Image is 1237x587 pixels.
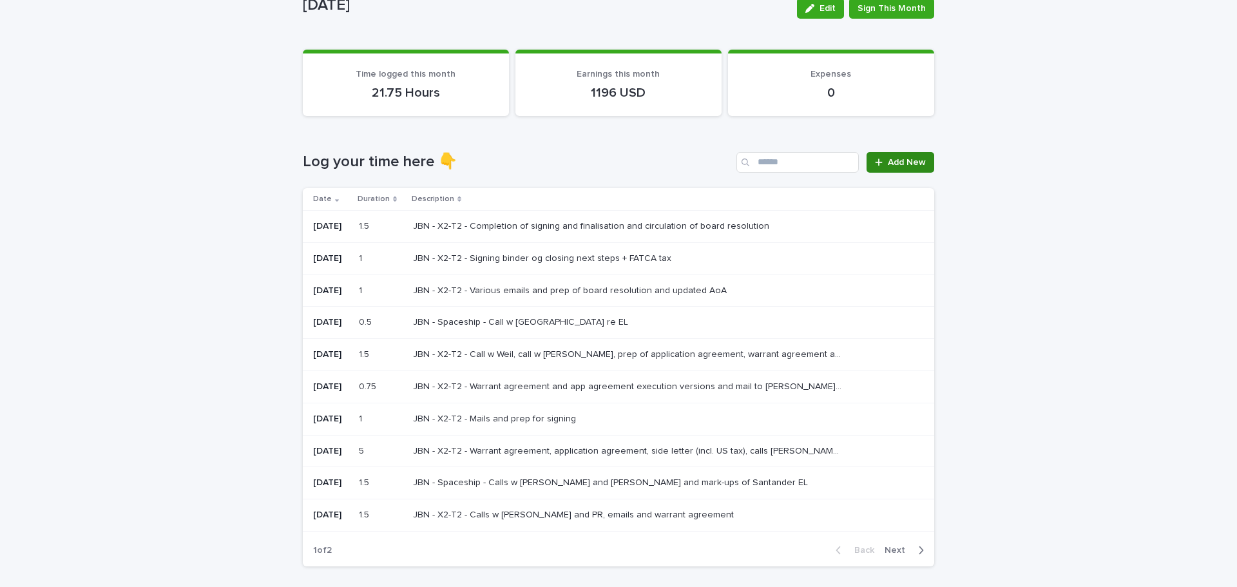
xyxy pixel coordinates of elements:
p: Date [313,192,332,206]
p: 1.5 [359,218,372,232]
tr: [DATE]1.51.5 JBN - Spaceship - Calls w [PERSON_NAME] and [PERSON_NAME] and mark-ups of Santander ... [303,467,934,499]
tr: [DATE]55 JBN - X2-T2 - Warrant agreement, application agreement, side letter (incl. US tax), call... [303,435,934,467]
p: JBN - Spaceship - Calls w [PERSON_NAME] and [PERSON_NAME] and mark-ups of Santander EL [413,475,810,488]
p: Duration [358,192,390,206]
tr: [DATE]1.51.5 JBN - X2-T2 - Completion of signing and finalisation and circulation of board resolu... [303,210,934,242]
p: [DATE] [313,510,349,521]
p: [DATE] [313,253,349,264]
p: [DATE] [313,317,349,328]
p: 1.5 [359,507,372,521]
span: Time logged this month [356,70,455,79]
p: JBN - X2-T2 - Warrant agreement, application agreement, side letter (incl. US tax), calls Rico, J... [413,443,845,457]
p: [DATE] [313,446,349,457]
input: Search [736,152,859,173]
p: 21.75 Hours [318,85,494,101]
tr: [DATE]11 JBN - X2-T2 - Mails and prep for signingJBN - X2-T2 - Mails and prep for signing [303,403,934,435]
p: [DATE] [313,221,349,232]
button: Next [879,544,934,556]
p: [DATE] [313,285,349,296]
p: 0 [743,85,919,101]
span: Next [885,546,913,555]
p: JBN - X2-T2 - Calls w [PERSON_NAME] and PR, emails and warrant agreement [413,507,736,521]
p: 0.75 [359,379,379,392]
p: 1.5 [359,347,372,360]
p: JBN - X2-T2 - Various emails and prep of board resolution and updated AoA [413,283,729,296]
p: JBN - X2-T2 - Call w Weil, call w Joseph, prep of application agreement, warrant agreement and bo... [413,347,845,360]
p: 0.5 [359,314,374,328]
tr: [DATE]1.51.5 JBN - X2-T2 - Calls w [PERSON_NAME] and PR, emails and warrant agreementJBN - X2-T2 ... [303,499,934,532]
p: 1 of 2 [303,535,342,566]
p: 1 [359,251,365,264]
span: Sign This Month [858,2,926,15]
span: Add New [888,158,926,167]
p: JBN - X2-T2 - Warrant agreement and app agreement execution versions and mail to [PERSON_NAME] an... [413,379,845,392]
p: 1 [359,283,365,296]
p: JBN - Spaceship - Call w [GEOGRAPHIC_DATA] re EL [413,314,631,328]
p: [DATE] [313,477,349,488]
p: JBN - X2-T2 - Mails and prep for signing [413,411,579,425]
span: Back [847,546,874,555]
button: Back [825,544,879,556]
span: Edit [820,4,836,13]
p: 1.5 [359,475,372,488]
p: JBN - X2-T2 - Signing binder og closing next steps + FATCA tax [413,251,674,264]
p: [DATE] [313,381,349,392]
p: 1196 USD [531,85,706,101]
span: Earnings this month [577,70,660,79]
p: 5 [359,443,367,457]
tr: [DATE]11 JBN - X2-T2 - Signing binder og closing next steps + FATCA taxJBN - X2-T2 - Signing bind... [303,242,934,274]
p: JBN - X2-T2 - Completion of signing and finalisation and circulation of board resolution [413,218,772,232]
p: [DATE] [313,349,349,360]
tr: [DATE]0.50.5 JBN - Spaceship - Call w [GEOGRAPHIC_DATA] re ELJBN - Spaceship - Call w [GEOGRAPHIC... [303,307,934,339]
tr: [DATE]11 JBN - X2-T2 - Various emails and prep of board resolution and updated AoAJBN - X2-T2 - V... [303,274,934,307]
p: 1 [359,411,365,425]
a: Add New [867,152,934,173]
tr: [DATE]1.51.5 JBN - X2-T2 - Call w Weil, call w [PERSON_NAME], prep of application agreement, warr... [303,339,934,371]
p: Description [412,192,454,206]
span: Expenses [810,70,851,79]
p: [DATE] [313,414,349,425]
h1: Log your time here 👇 [303,153,731,171]
tr: [DATE]0.750.75 JBN - X2-T2 - Warrant agreement and app agreement execution versions and mail to [... [303,370,934,403]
